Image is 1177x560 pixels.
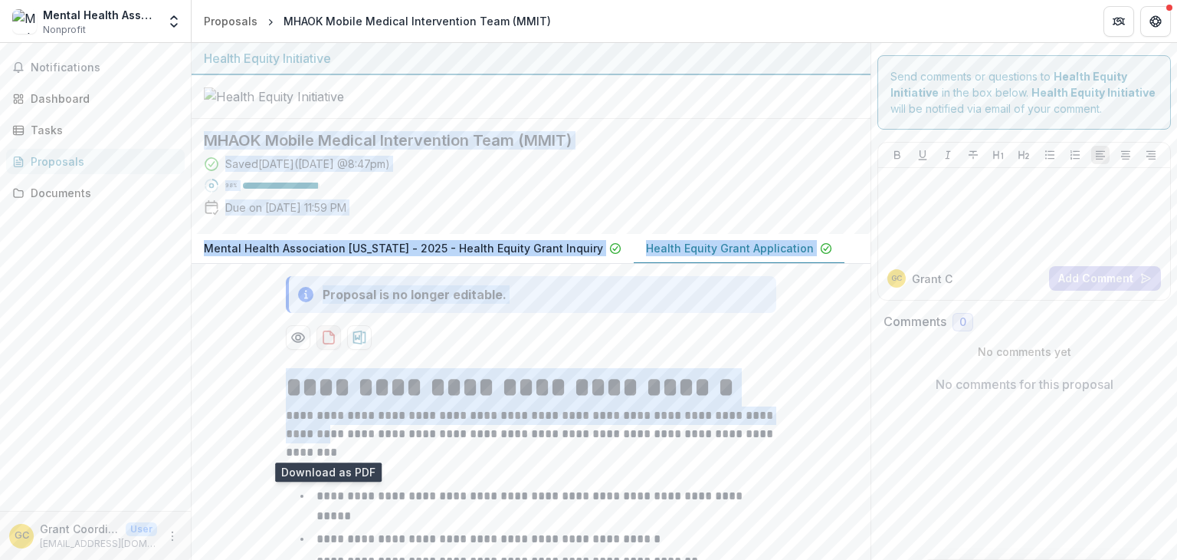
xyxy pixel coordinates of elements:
[1103,6,1134,37] button: Partners
[204,49,858,68] div: Health Equity Initiative
[31,91,172,107] div: Dashboard
[225,156,390,172] div: Saved [DATE] ( [DATE] @ 8:47pm )
[284,13,551,29] div: MHAOK Mobile Medical Intervention Team (MMIT)
[316,325,341,350] button: download-proposal
[989,146,1008,164] button: Heading 1
[1116,146,1135,164] button: Align Center
[347,325,372,350] button: download-proposal
[43,7,157,23] div: Mental Health Association in Tulsa dba Mental Health Association [US_STATE]
[31,61,179,74] span: Notifications
[198,10,557,32] nav: breadcrumb
[225,199,346,216] p: Due on [DATE] 11:59 PM
[31,122,172,138] div: Tasks
[877,55,1171,130] div: Send comments or questions to in the box below. will be notified via email of your comment.
[31,185,172,201] div: Documents
[12,9,37,34] img: Mental Health Association in Tulsa dba Mental Health Association Oklahoma
[1091,146,1110,164] button: Align Left
[163,527,182,545] button: More
[286,325,310,350] button: Preview 01a990a2-58b9-4ceb-999e-c49304e81f94-1.pdf
[31,153,172,170] div: Proposals
[40,537,157,551] p: [EMAIL_ADDRESS][DOMAIN_NAME]
[1015,146,1033,164] button: Heading 2
[6,180,185,206] a: Documents
[1142,146,1160,164] button: Align Right
[6,55,185,80] button: Notifications
[884,344,1165,360] p: No comments yet
[959,316,966,329] span: 0
[939,146,957,164] button: Italicize
[884,315,946,329] h2: Comments
[913,146,932,164] button: Underline
[323,285,507,304] div: Proposal is no longer editable.
[1140,6,1171,37] button: Get Help
[204,131,834,150] h2: MHAOK Mobile Medical Intervention Team (MMIT)
[891,275,902,282] div: Grant Coordinator
[126,522,157,536] p: User
[964,146,982,164] button: Strike
[225,180,237,191] p: 98 %
[204,240,603,256] p: Mental Health Association [US_STATE] - 2025 - Health Equity Grant Inquiry
[1066,146,1084,164] button: Ordered List
[6,149,185,174] a: Proposals
[198,10,264,32] a: Proposals
[1049,266,1161,291] button: Add Comment
[1031,86,1156,99] strong: Health Equity Initiative
[43,23,86,37] span: Nonprofit
[1041,146,1059,164] button: Bullet List
[6,117,185,143] a: Tasks
[646,240,814,256] p: Health Equity Grant Application
[204,87,357,106] img: Health Equity Initiative
[912,271,952,287] p: Grant C
[6,86,185,111] a: Dashboard
[40,521,120,537] p: Grant Coordinator
[204,13,257,29] div: Proposals
[15,531,29,541] div: Grant Coordinator
[163,6,185,37] button: Open entity switcher
[936,375,1113,394] p: No comments for this proposal
[888,146,907,164] button: Bold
